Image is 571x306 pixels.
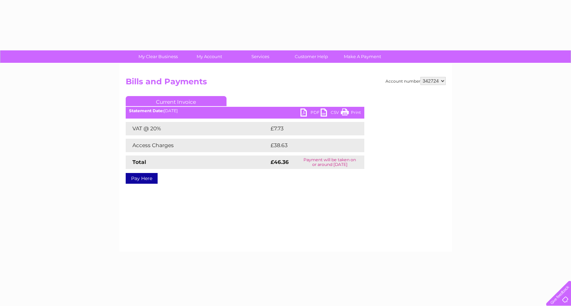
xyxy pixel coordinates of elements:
strong: £46.36 [271,159,289,165]
div: [DATE] [126,108,364,113]
a: Print [341,108,361,118]
td: VAT @ 20% [126,122,269,135]
h2: Bills and Payments [126,77,446,90]
strong: Total [132,159,146,165]
a: Current Invoice [126,96,227,106]
a: Pay Here [126,173,158,184]
b: Statement Date: [129,108,164,113]
td: £7.73 [269,122,348,135]
td: Payment will be taken on or around [DATE] [295,156,364,169]
a: My Clear Business [130,50,186,63]
div: Account number [385,77,446,85]
a: Services [233,50,288,63]
td: £38.63 [269,139,351,152]
a: My Account [181,50,237,63]
a: Customer Help [284,50,339,63]
a: Make A Payment [335,50,390,63]
td: Access Charges [126,139,269,152]
a: PDF [300,108,321,118]
a: CSV [321,108,341,118]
